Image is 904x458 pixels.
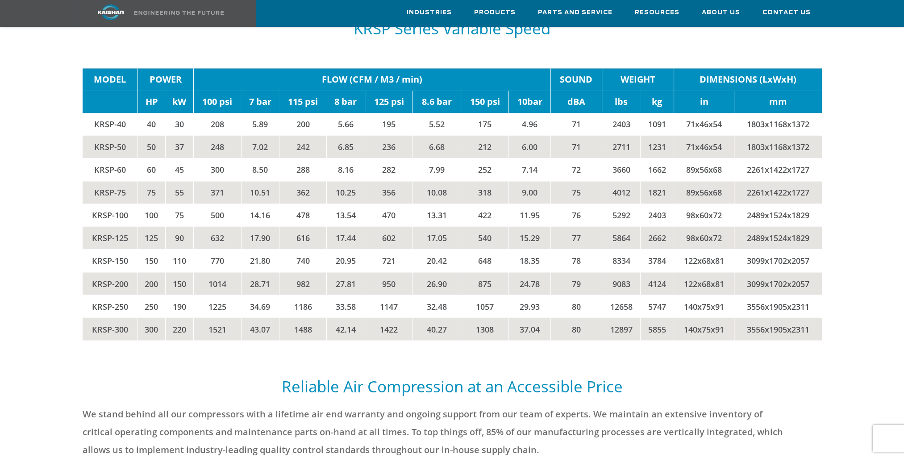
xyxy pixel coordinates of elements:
td: 5.89 [241,113,279,136]
td: in [674,91,734,113]
td: 28.71 [241,272,279,295]
td: 220 [166,317,194,340]
td: 721 [365,249,413,272]
a: Products [474,0,516,25]
td: 10bar [509,91,551,113]
td: 89x56x68 [674,181,734,204]
span: Resources [635,8,679,18]
td: 371 [193,181,241,204]
td: KRSP-75 [83,181,138,204]
td: 195 [365,113,413,136]
td: KRSP-100 [83,204,138,226]
td: 208 [193,113,241,136]
td: 71x46x54 [674,135,734,158]
td: 140x75x91 [674,295,734,317]
td: 422 [461,204,508,226]
span: Industries [407,8,452,18]
td: 122x68x81 [674,249,734,272]
td: 3784 [641,249,674,272]
td: 42.14 [327,317,365,340]
td: 110 [166,249,194,272]
span: Contact Us [762,8,811,18]
td: 100 [137,204,165,226]
td: KRSP-200 [83,272,138,295]
td: 10.08 [413,181,461,204]
a: About Us [702,0,740,25]
td: MODEL [83,68,138,91]
span: Products [474,8,516,18]
td: lbs [602,91,641,113]
td: 13.54 [327,204,365,226]
td: 175 [461,113,508,136]
td: 2489x1524x1829 [734,226,822,249]
img: kaishan logo [77,4,144,20]
td: 2403 [602,113,641,136]
td: 248 [193,135,241,158]
td: 236 [365,135,413,158]
td: 26.90 [413,272,461,295]
td: 17.44 [327,226,365,249]
td: 75 [551,181,602,204]
td: 8.50 [241,158,279,181]
td: 10.51 [241,181,279,204]
td: 190 [166,295,194,317]
td: 8 bar [327,91,365,113]
span: Parts and Service [538,8,612,18]
td: 150 [166,272,194,295]
td: KRSP-150 [83,249,138,272]
a: Resources [635,0,679,25]
td: 4012 [602,181,641,204]
td: 4124 [641,272,674,295]
a: Parts and Service [538,0,612,25]
td: 98x60x72 [674,204,734,226]
td: 150 psi [461,91,508,113]
td: 1308 [461,317,508,340]
td: 75 [137,181,165,204]
td: 1186 [279,295,326,317]
td: 34.69 [241,295,279,317]
td: 125 [137,226,165,249]
td: 602 [365,226,413,249]
td: 8.6 bar [413,91,461,113]
td: KRSP-60 [83,158,138,181]
td: 13.31 [413,204,461,226]
td: 17.90 [241,226,279,249]
td: 98x60x72 [674,226,734,249]
td: 500 [193,204,241,226]
td: 1821 [641,181,674,204]
td: 32.48 [413,295,461,317]
td: 9.00 [509,181,551,204]
td: kW [166,91,194,113]
td: SOUND [551,68,602,91]
td: 40 [137,113,165,136]
td: 7.99 [413,158,461,181]
td: 1014 [193,272,241,295]
td: 1231 [641,135,674,158]
td: dBA [551,91,602,113]
td: 89x56x68 [674,158,734,181]
td: 37.04 [509,317,551,340]
td: 1803x1168x1372 [734,113,822,136]
td: 362 [279,181,326,204]
td: KRSP-50 [83,135,138,158]
td: 122x68x81 [674,272,734,295]
td: KRSP-300 [83,317,138,340]
td: 150 [137,249,165,272]
td: 1057 [461,295,508,317]
td: 282 [365,158,413,181]
h5: Reliable Air Compression at an Accessible Price [83,376,822,396]
td: 100 psi [193,91,241,113]
td: 300 [193,158,241,181]
img: Engineering the future [134,11,224,15]
td: 950 [365,272,413,295]
td: 1488 [279,317,326,340]
td: 200 [279,113,326,136]
td: 6.68 [413,135,461,158]
td: 2489x1524x1829 [734,204,822,226]
td: 79 [551,272,602,295]
td: 80 [551,295,602,317]
td: 6.00 [509,135,551,158]
td: 20.95 [327,249,365,272]
h5: KRSP Series Variable Speed [83,20,822,37]
td: 7.14 [509,158,551,181]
